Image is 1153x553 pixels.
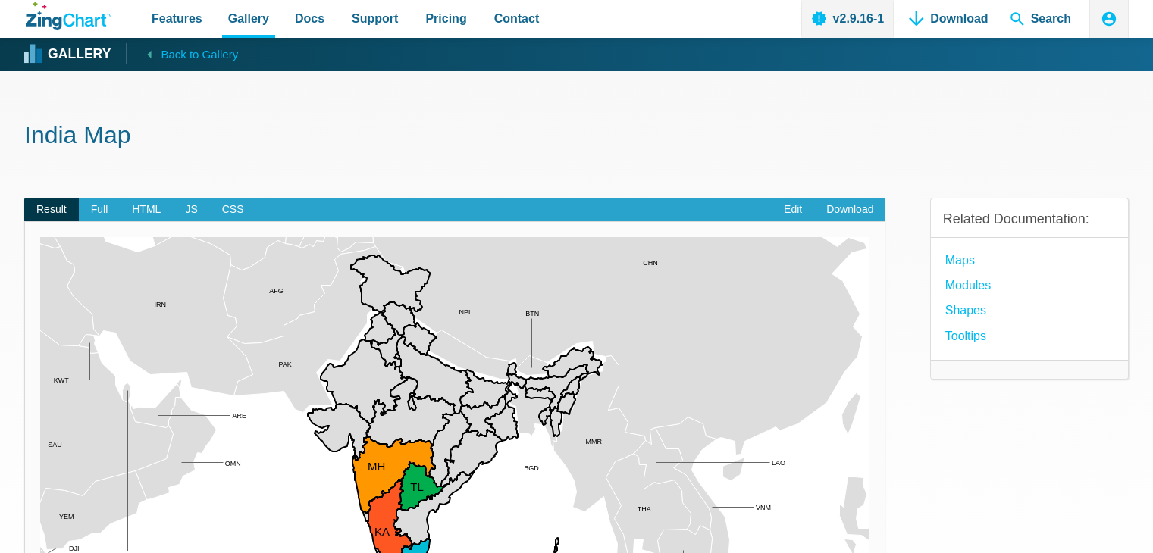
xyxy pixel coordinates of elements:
[126,43,238,64] a: Back to Gallery
[120,198,173,222] span: HTML
[945,275,991,295] a: modules
[210,198,256,222] span: CSS
[24,198,79,222] span: Result
[494,8,540,29] span: Contact
[814,198,885,222] a: Download
[173,198,209,222] span: JS
[24,120,1129,154] h1: India Map
[945,326,986,346] a: Tooltips
[425,8,466,29] span: Pricing
[945,300,986,320] a: Shapes
[228,8,269,29] span: Gallery
[48,48,111,61] strong: Gallery
[161,45,238,64] span: Back to Gallery
[152,8,202,29] span: Features
[772,198,814,222] a: Edit
[943,211,1116,228] h3: Related Documentation:
[26,43,111,66] a: Gallery
[26,2,111,30] a: ZingChart Logo. Click to return to the homepage
[945,250,975,270] a: Maps
[295,8,324,29] span: Docs
[352,8,398,29] span: Support
[79,198,121,222] span: Full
